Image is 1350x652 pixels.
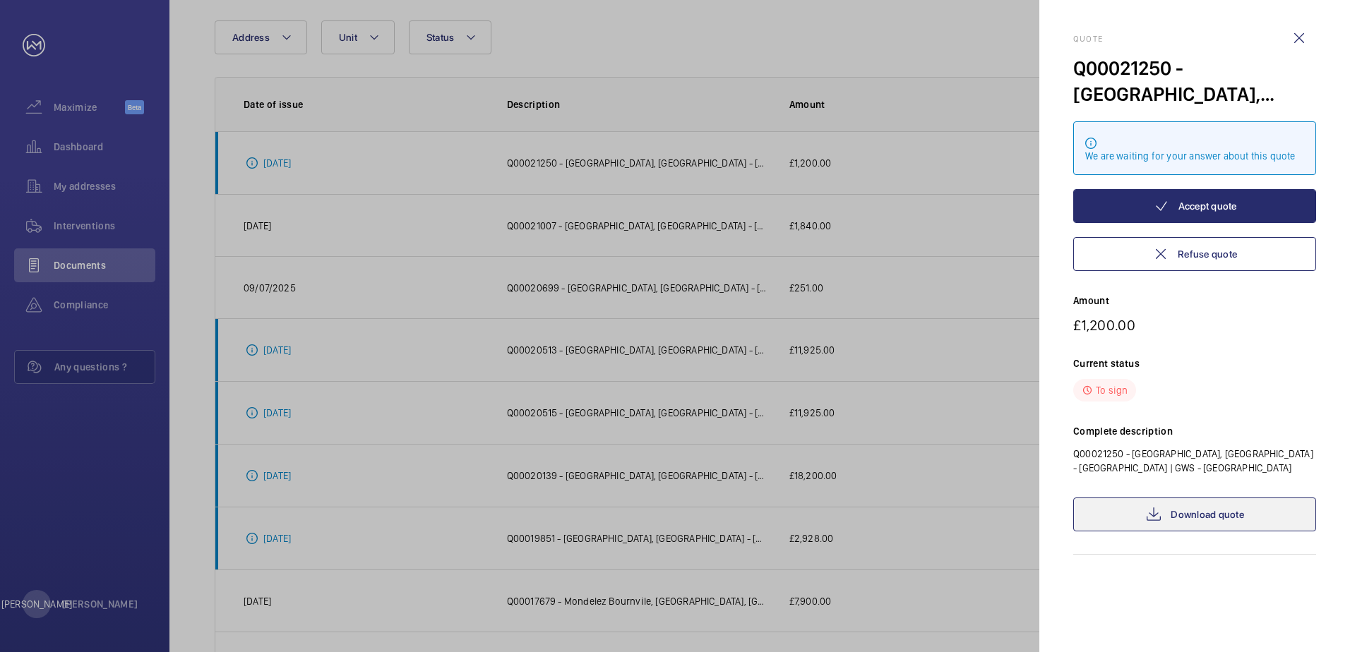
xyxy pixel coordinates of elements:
div: Q00021250 - [GEOGRAPHIC_DATA], [GEOGRAPHIC_DATA] - [GEOGRAPHIC_DATA] | GWS - [GEOGRAPHIC_DATA] [1073,55,1316,107]
p: To sign [1096,383,1128,397]
p: Amount [1073,294,1316,308]
p: Current status [1073,356,1316,370]
a: Download quote [1073,497,1316,531]
h2: Quote [1073,34,1316,44]
p: Complete description [1073,424,1316,438]
div: We are waiting for your answer about this quote [1085,149,1304,163]
p: £1,200.00 [1073,316,1316,334]
p: Q00021250 - [GEOGRAPHIC_DATA], [GEOGRAPHIC_DATA] - [GEOGRAPHIC_DATA] | GWS - [GEOGRAPHIC_DATA] [1073,447,1316,475]
button: Refuse quote [1073,237,1316,271]
button: Accept quote [1073,189,1316,223]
